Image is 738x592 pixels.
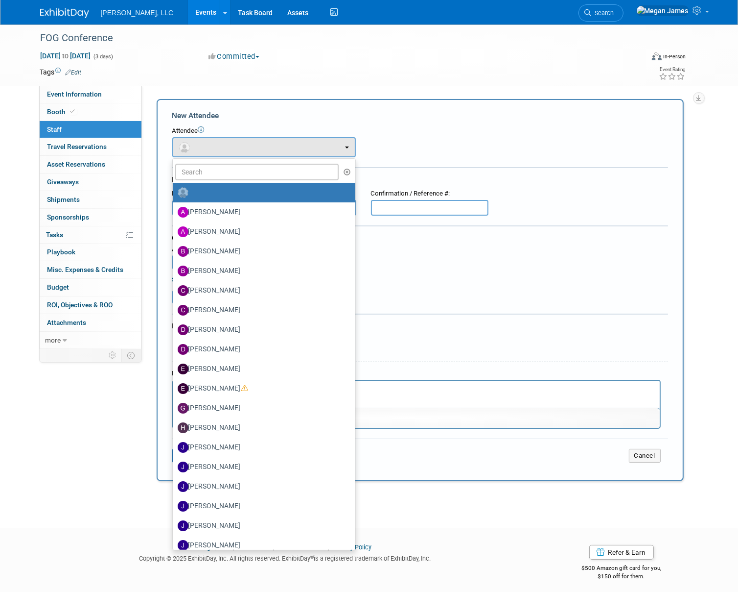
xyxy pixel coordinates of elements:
label: [PERSON_NAME] [178,244,346,259]
a: more [40,332,141,349]
span: Giveaways [47,178,79,186]
div: Cost: [172,234,668,243]
img: A.jpg [178,207,188,218]
span: to [61,52,70,60]
img: C.jpg [178,305,188,316]
label: [PERSON_NAME] [178,400,346,416]
span: Event Information [47,90,102,98]
a: Asset Reservations [40,156,141,173]
label: [PERSON_NAME] [178,518,346,534]
img: Unassigned-User-Icon.png [178,187,188,198]
a: Search [578,4,623,22]
span: Asset Reservations [47,160,106,168]
img: J.jpg [178,501,188,512]
a: Booth [40,103,141,121]
span: more [46,336,61,344]
a: Tasks [40,226,141,244]
a: Travel Reservations [40,138,141,155]
div: Event Format [591,51,686,66]
a: ROI, Objectives & ROO [40,296,141,314]
input: Search [175,164,339,180]
label: [PERSON_NAME] [178,459,346,475]
div: FOG Conference [37,29,631,47]
div: Notes [172,369,661,378]
iframe: Rich Text Area [173,381,660,408]
div: Attendee [172,126,668,136]
a: Event Information [40,86,141,103]
label: [PERSON_NAME] [178,283,346,298]
label: [PERSON_NAME] [178,538,346,553]
span: Sponsorships [47,213,90,221]
span: Attachments [47,319,87,326]
a: Giveaways [40,173,141,191]
div: Registration / Ticket Info (optional) [172,174,668,184]
span: ROI, Objectives & ROO [47,301,113,309]
td: Personalize Event Tab Strip [105,349,122,362]
div: New Attendee [172,110,668,121]
img: C.jpg [178,285,188,296]
img: A.jpg [178,226,188,237]
a: Attachments [40,314,141,331]
a: Edit [66,69,82,76]
label: [PERSON_NAME] [178,224,346,240]
label: [PERSON_NAME] [178,498,346,514]
img: E.jpg [178,364,188,374]
img: Format-Inperson.png [652,52,662,60]
span: (3 days) [93,53,114,60]
img: D.jpg [178,344,188,355]
button: Cancel [629,449,661,463]
label: [PERSON_NAME] [178,381,346,396]
span: Shipments [47,196,80,203]
button: Committed [205,51,263,62]
td: Tags [40,67,82,77]
span: Booth [47,108,77,116]
sup: ® [310,554,314,560]
img: B.jpg [178,266,188,276]
span: Budget [47,283,69,291]
a: Budget [40,279,141,296]
img: H.jpg [178,422,188,433]
span: Travel Reservations [47,143,107,150]
img: B.jpg [178,246,188,257]
a: Shipments [40,191,141,208]
div: Misc. Attachments & Notes [172,321,668,331]
a: Refer & Earn [589,545,654,560]
a: Sponsorships [40,209,141,226]
img: J.jpg [178,540,188,551]
img: ExhibitDay [40,8,89,18]
div: Confirmation / Reference #: [371,189,488,198]
div: $500 Amazon gift card for you, [545,558,698,580]
span: Playbook [47,248,76,256]
a: Misc. Expenses & Credits [40,261,141,278]
span: [DATE] [DATE] [40,51,92,60]
label: [PERSON_NAME] [178,204,346,220]
label: [PERSON_NAME] [178,322,346,338]
a: Playbook [40,244,141,261]
img: J.jpg [178,462,188,472]
label: [PERSON_NAME] [178,420,346,436]
div: Event Rating [659,67,686,72]
label: [PERSON_NAME] [178,263,346,279]
span: Search [592,9,614,17]
img: J.jpg [178,442,188,453]
div: Copyright © 2025 ExhibitDay, Inc. All rights reserved. ExhibitDay is a registered trademark of Ex... [40,552,530,563]
label: [PERSON_NAME] [178,440,346,455]
span: Staff [47,125,62,133]
span: [PERSON_NAME], LLC [101,9,174,17]
label: [PERSON_NAME] [178,342,346,357]
div: In-Person [663,53,686,60]
label: [PERSON_NAME] [178,479,346,494]
img: E.jpg [178,383,188,394]
a: Staff [40,121,141,138]
i: Booth reservation complete [70,109,75,114]
div: $150 off for them. [545,572,698,581]
img: D.jpg [178,324,188,335]
img: Megan James [636,5,689,16]
label: [PERSON_NAME] [178,302,346,318]
span: Tasks [46,231,64,239]
img: G.jpg [178,403,188,414]
td: Toggle Event Tabs [121,349,141,362]
img: J.jpg [178,481,188,492]
span: Misc. Expenses & Credits [47,266,124,273]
